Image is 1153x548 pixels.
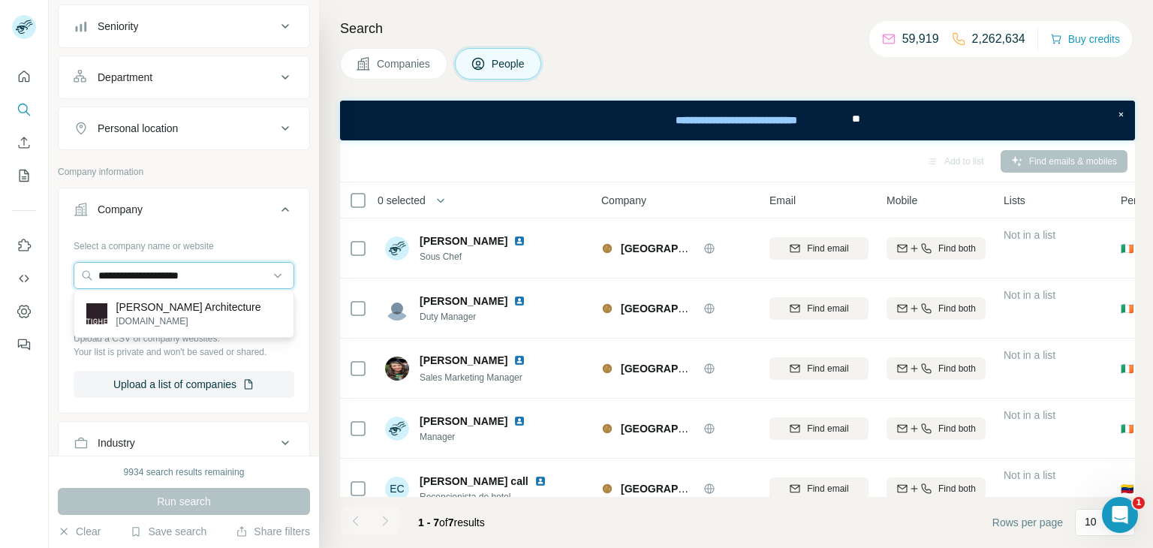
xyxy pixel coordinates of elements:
span: [PERSON_NAME] [420,233,507,248]
button: Seniority [59,8,309,44]
span: Find email [807,482,848,495]
span: Not in a list [1004,289,1055,301]
img: Logo of Four Seasons Hotel Monaghan [601,363,613,375]
img: Tighe Architecture [86,303,107,324]
span: Find both [938,302,976,315]
button: Find email [769,297,869,320]
button: Find both [887,357,986,380]
button: Department [59,59,309,95]
span: Duty Manager [420,310,531,324]
span: Not in a list [1004,409,1055,421]
button: Find both [887,477,986,500]
span: Rows per page [992,515,1063,530]
img: Avatar [385,236,409,260]
p: Your list is private and won't be saved or shared. [74,345,294,359]
img: LinkedIn logo [513,415,525,427]
button: Find email [769,357,869,380]
p: [PERSON_NAME] Architecture [116,300,261,315]
span: [PERSON_NAME] [420,294,507,309]
img: LinkedIn logo [513,354,525,366]
img: Logo of Four Seasons Hotel Monaghan [601,242,613,254]
span: 1 - 7 [418,516,439,528]
img: LinkedIn logo [513,295,525,307]
button: Use Surfe on LinkedIn [12,232,36,259]
button: My lists [12,162,36,189]
img: Avatar [385,357,409,381]
button: Personal location [59,110,309,146]
span: Mobile [887,193,917,208]
div: EC [385,477,409,501]
span: Find both [938,242,976,255]
span: [PERSON_NAME] [420,353,507,368]
span: Recepcionista de hotel [420,490,552,504]
div: Seniority [98,19,138,34]
span: Sales Marketing Manager [420,372,522,383]
span: Company [601,193,646,208]
button: Industry [59,425,309,461]
button: Enrich CSV [12,129,36,156]
p: Company information [58,165,310,179]
p: 10 [1085,514,1097,529]
span: [GEOGRAPHIC_DATA] [621,242,733,254]
button: Search [12,96,36,123]
button: Use Surfe API [12,265,36,292]
button: Feedback [12,331,36,358]
span: Sous Chef [420,250,531,263]
button: Find both [887,417,986,440]
iframe: Banner [340,101,1135,140]
p: Upload a CSV of company websites. [74,332,294,345]
span: results [418,516,485,528]
span: Find email [807,422,848,435]
span: [PERSON_NAME] call [420,475,528,487]
span: People [492,56,526,71]
img: Logo of Four Seasons Hotel Monaghan [601,303,613,315]
button: Find email [769,237,869,260]
img: Avatar [385,417,409,441]
span: 0 selected [378,193,426,208]
span: Find email [807,302,848,315]
span: Not in a list [1004,469,1055,481]
button: Clear [58,524,101,539]
span: Companies [377,56,432,71]
img: Avatar [385,297,409,321]
div: Select a company name or website [74,233,294,253]
h4: Search [340,18,1135,39]
button: Dashboard [12,298,36,325]
button: Share filters [236,524,310,539]
p: 2,262,634 [972,30,1025,48]
span: Lists [1004,193,1025,208]
span: Email [769,193,796,208]
img: Logo of Four Seasons Hotel Monaghan [601,483,613,495]
img: Logo of Four Seasons Hotel Monaghan [601,423,613,435]
button: Quick start [12,63,36,90]
button: Find both [887,297,986,320]
button: Save search [130,524,206,539]
button: Find email [769,417,869,440]
span: Not in a list [1004,229,1055,241]
div: 9934 search results remaining [124,465,245,479]
button: Company [59,191,309,233]
img: LinkedIn logo [513,235,525,247]
p: 59,919 [902,30,939,48]
img: LinkedIn logo [534,475,546,487]
span: [GEOGRAPHIC_DATA] [621,303,733,315]
span: 🇻🇪 [1121,481,1133,496]
span: [PERSON_NAME] [420,414,507,429]
div: Industry [98,435,135,450]
div: Department [98,70,152,85]
span: Find email [807,242,848,255]
div: Company [98,202,143,217]
span: 1 [1133,497,1145,509]
span: Manager [420,430,531,444]
span: 🇮🇪 [1121,421,1133,436]
button: Find both [887,237,986,260]
p: [DOMAIN_NAME] [116,315,261,328]
span: [GEOGRAPHIC_DATA] [621,363,733,375]
span: Find both [938,482,976,495]
span: Find email [807,362,848,375]
span: [GEOGRAPHIC_DATA] [621,423,733,435]
span: 7 [448,516,454,528]
button: Find email [769,477,869,500]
